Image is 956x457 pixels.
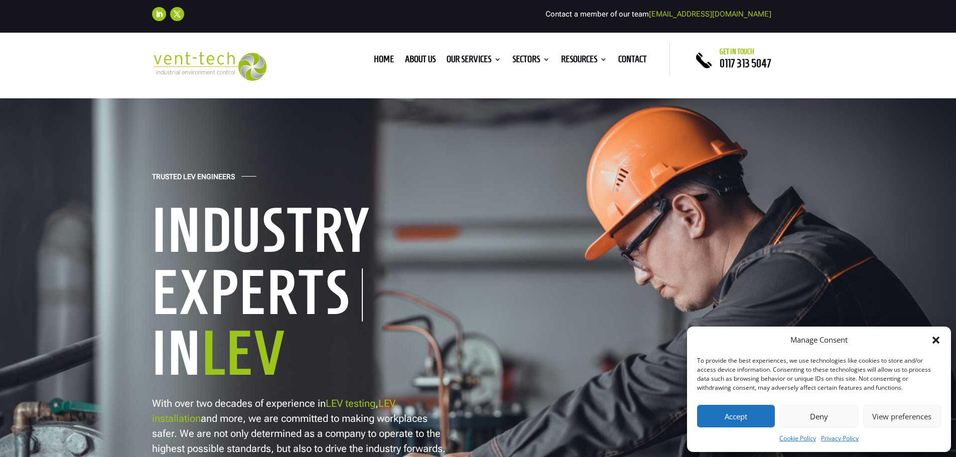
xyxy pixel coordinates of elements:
button: Deny [780,405,858,427]
h1: In [152,322,463,390]
p: With over two decades of experience in , and more, we are committed to making workplaces safer. W... [152,396,448,456]
button: View preferences [863,405,941,427]
h1: Industry [152,199,463,267]
button: Accept [697,405,775,427]
a: Privacy Policy [821,432,859,444]
span: LEV [202,320,287,386]
a: Our Services [447,56,501,67]
a: Follow on LinkedIn [152,7,166,21]
a: About us [405,56,436,67]
a: Follow on X [170,7,184,21]
a: 0117 313 5047 [720,57,771,69]
a: Sectors [512,56,550,67]
a: Contact [618,56,647,67]
img: 2023-09-27T08_35_16.549ZVENT-TECH---Clear-background [152,52,267,81]
span: Contact a member of our team [545,10,771,19]
a: [EMAIL_ADDRESS][DOMAIN_NAME] [649,10,771,19]
h4: Trusted LEV Engineers [152,173,235,186]
div: To provide the best experiences, we use technologies like cookies to store and/or access device i... [697,356,940,392]
div: Manage Consent [790,334,848,346]
a: Cookie Policy [779,432,816,444]
a: LEV testing [326,397,375,409]
div: Close dialog [931,335,941,345]
a: Home [374,56,394,67]
a: Resources [561,56,607,67]
h1: Experts [152,268,363,322]
span: Get in touch [720,48,754,56]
